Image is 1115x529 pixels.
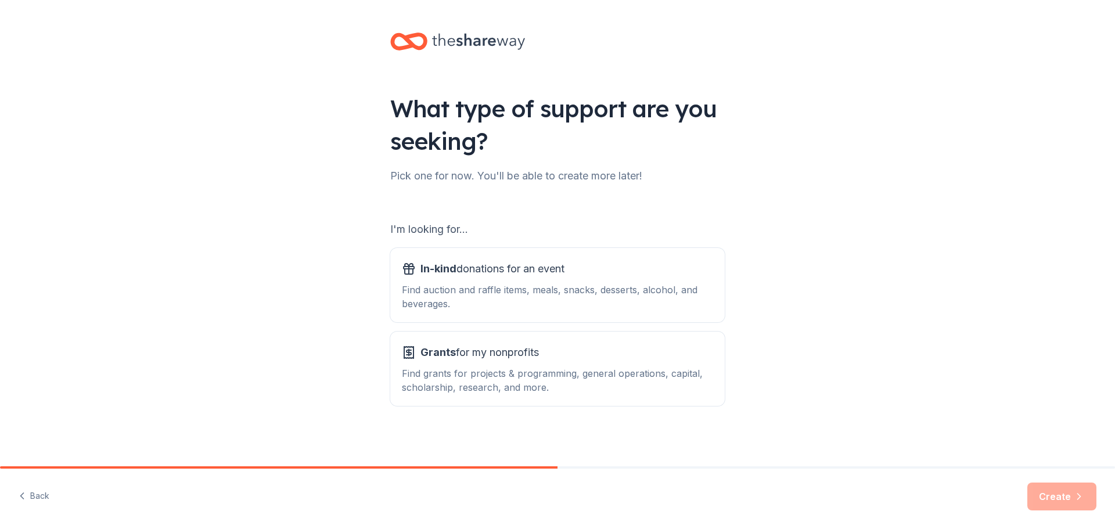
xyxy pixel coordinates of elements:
[390,332,725,406] button: Grantsfor my nonprofitsFind grants for projects & programming, general operations, capital, schol...
[19,484,49,509] button: Back
[402,366,713,394] div: Find grants for projects & programming, general operations, capital, scholarship, research, and m...
[420,262,456,275] span: In-kind
[390,167,725,185] div: Pick one for now. You'll be able to create more later!
[402,283,713,311] div: Find auction and raffle items, meals, snacks, desserts, alcohol, and beverages.
[390,248,725,322] button: In-kinddonations for an eventFind auction and raffle items, meals, snacks, desserts, alcohol, and...
[420,260,564,278] span: donations for an event
[420,343,539,362] span: for my nonprofits
[390,92,725,157] div: What type of support are you seeking?
[390,220,725,239] div: I'm looking for...
[420,346,456,358] span: Grants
